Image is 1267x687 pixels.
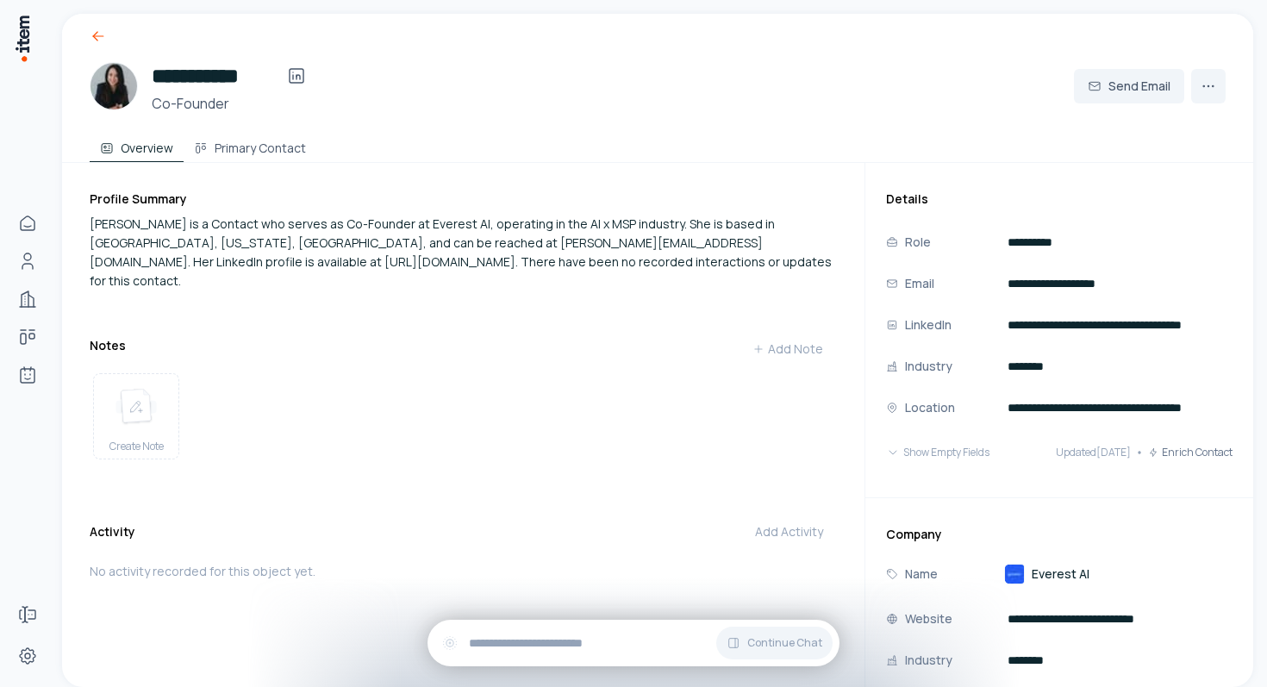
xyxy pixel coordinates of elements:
button: create noteCreate Note [93,373,179,459]
p: LinkedIn [905,315,952,334]
p: No activity recorded for this object yet. [90,563,837,580]
button: Show Empty Fields [886,435,989,470]
span: Everest AI [1032,565,1089,583]
span: Create Note [109,440,164,453]
div: [PERSON_NAME] is a Contact who serves as Co-Founder at Everest AI, operating in the AI x MSP indu... [90,215,837,290]
h3: Details [886,190,1233,208]
button: Enrich Contact [1148,435,1233,470]
p: Name [905,565,938,584]
img: Everest AI [1004,564,1025,584]
a: Settings [10,639,45,673]
h3: Notes [90,337,126,354]
button: Send Email [1074,69,1184,103]
p: Website [905,609,952,628]
img: Yolanda Cao [90,62,138,110]
a: Agents [10,358,45,392]
h3: Co-Founder [152,93,314,114]
button: Add Activity [741,515,837,549]
span: Send Email [1108,78,1170,95]
a: Home [10,206,45,240]
a: Contacts [10,244,45,278]
button: Continue Chat [716,627,833,659]
div: Continue Chat [428,620,839,666]
h3: Company [886,526,1233,543]
p: Role [905,233,931,252]
div: Add Note [752,340,823,358]
a: Everest AI [1004,564,1089,584]
h3: Profile Summary [90,190,837,208]
p: Location [905,398,955,417]
img: Item Brain Logo [14,14,31,63]
a: Forms [10,597,45,632]
button: Add Note [739,332,837,366]
p: Email [905,274,934,293]
button: Overview [90,128,184,162]
button: Primary Contact [184,128,316,162]
a: Companies [10,282,45,316]
h3: Activity [90,523,135,540]
span: Continue Chat [747,636,822,650]
a: deals [10,320,45,354]
p: Industry [905,651,952,670]
span: Updated [DATE] [1056,446,1131,459]
button: More actions [1191,69,1226,103]
img: create note [115,388,157,426]
p: Industry [905,357,952,376]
